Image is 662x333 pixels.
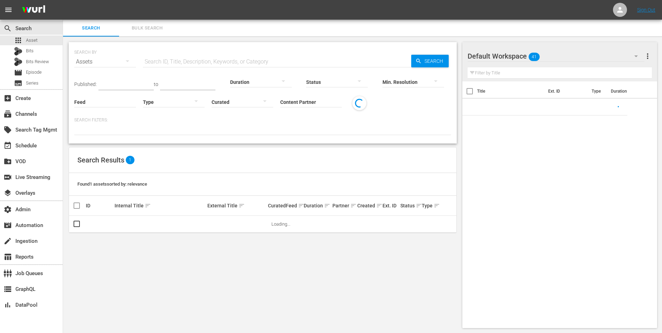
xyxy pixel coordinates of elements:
[74,52,136,72] div: Assets
[643,48,652,65] button: more_vert
[529,49,540,64] span: 41
[376,202,382,209] span: sort
[286,201,302,210] div: Feed
[4,94,12,102] span: Create
[4,237,12,245] span: Ingestion
[115,201,205,210] div: Internal Title
[411,55,449,67] button: Search
[26,80,39,87] span: Series
[416,202,422,209] span: sort
[77,181,147,187] span: Found 1 assets sorted by: relevance
[26,58,49,65] span: Bits Review
[14,47,22,55] div: Bits
[126,156,135,164] span: 1
[14,68,22,77] span: Episode
[332,201,355,210] div: Partner
[4,285,12,293] span: GraphQL
[298,202,304,209] span: sort
[268,203,284,208] div: Curated
[86,203,112,208] div: ID
[4,157,12,166] span: VOD
[400,201,420,210] div: Status
[637,7,655,13] a: Sign Out
[4,110,12,118] span: Channels
[304,201,330,210] div: Duration
[77,156,124,164] span: Search Results
[422,55,449,67] span: Search
[607,81,649,101] th: Duration
[26,47,34,54] span: Bits
[271,221,290,227] span: Loading...
[4,269,12,278] span: Job Queues
[154,81,158,87] span: to
[239,202,245,209] span: sort
[643,52,652,60] span: more_vert
[4,253,12,261] span: Reports
[4,24,12,33] span: Search
[544,81,588,101] th: Ext. ID
[26,37,37,44] span: Asset
[4,301,12,309] span: DataPool
[14,36,22,45] span: Asset
[468,46,644,66] div: Default Workspace
[587,81,607,101] th: Type
[14,58,22,66] div: Bits Review
[74,117,451,123] p: Search Filters:
[350,202,357,209] span: sort
[4,221,12,229] span: Automation
[477,81,544,101] th: Title
[123,24,171,32] span: Bulk Search
[422,201,434,210] div: Type
[14,79,22,87] span: Series
[434,202,440,209] span: sort
[67,24,115,32] span: Search
[4,173,12,181] span: Live Streaming
[4,205,12,214] span: Admin
[4,6,13,14] span: menu
[324,202,330,209] span: sort
[4,189,12,197] span: Overlays
[382,203,398,208] div: Ext. ID
[26,69,42,76] span: Episode
[4,141,12,150] span: Schedule
[74,81,97,87] span: Published:
[357,201,380,210] div: Created
[17,2,50,18] img: ans4CAIJ8jUAAAAAAAAAAAAAAAAAAAAAAAAgQb4GAAAAAAAAAAAAAAAAAAAAAAAAJMjXAAAAAAAAAAAAAAAAAAAAAAAAgAT5G...
[207,201,266,210] div: External Title
[145,202,151,209] span: sort
[4,126,12,134] span: Search Tag Mgmt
